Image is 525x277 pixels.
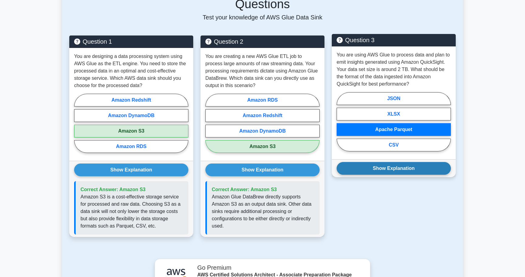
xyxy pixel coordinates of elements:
p: Amazon Glue DataBrew directly supports Amazon S3 as an output data sink. Other data sinks require... [212,193,315,230]
label: JSON [337,92,451,105]
label: Apache Parquet [337,123,451,136]
span: Correct Answer: Amazon S3 [212,187,277,192]
h5: Question 2 [205,38,320,45]
label: Amazon Redshift [74,94,188,106]
p: Amazon S3 is a cost-effective storage service for processed and raw data. Choosing S3 as a data s... [81,193,184,230]
label: CSV [337,139,451,151]
label: Amazon DynamoDB [205,125,320,137]
h5: Question 1 [74,38,188,45]
button: Show Explanation [74,164,188,176]
p: Test your knowledge of AWS Glue Data Sink [69,14,456,21]
h5: Question 3 [337,36,451,44]
label: Amazon S3 [74,125,188,137]
p: You are creating a new AWS Glue ETL job to process large amounts of raw streaming data. Your proc... [205,53,320,89]
span: Correct Answer: Amazon S3 [81,187,146,192]
label: Amazon DynamoDB [74,109,188,122]
button: Show Explanation [337,162,451,175]
label: Amazon S3 [205,140,320,153]
label: Amazon RDS [205,94,320,106]
p: You are designing a data processing system using AWS Glue as the ETL engine. You need to store th... [74,53,188,89]
button: Show Explanation [205,164,320,176]
label: Amazon RDS [74,140,188,153]
label: XLSX [337,108,451,120]
label: Amazon Redshift [205,109,320,122]
p: You are using AWS Glue to process data and plan to emit insights generated using Amazon QuickSigh... [337,51,451,88]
